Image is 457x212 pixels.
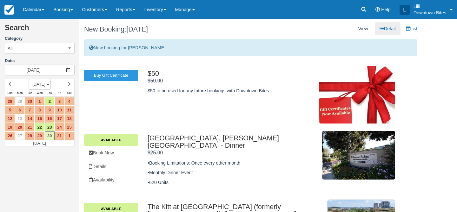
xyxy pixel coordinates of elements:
td: [DATE] [5,140,75,146]
a: 13 [15,114,25,123]
a: Detail [375,22,401,35]
th: Sun [5,90,15,97]
a: 18 [64,114,74,123]
a: Buy Gift Certificate [84,70,138,81]
th: Wed [35,90,44,97]
a: 17 [55,114,64,123]
img: M291-2 [322,131,395,180]
p: Downtown Bites [414,10,446,16]
th: Mon [15,90,25,97]
a: 1 [64,131,74,140]
p: •Monthly Dinner Event [148,169,313,176]
a: 7 [25,106,35,114]
a: 5 [5,106,15,114]
div: L [400,5,410,15]
h2: $50 [148,70,313,77]
a: 10 [55,106,64,114]
a: 12 [5,114,15,123]
h2: [GEOGRAPHIC_DATA], [PERSON_NAME][GEOGRAPHIC_DATA] - Dinner [148,134,313,150]
a: 30 [45,131,55,140]
th: Thu [45,90,55,97]
a: 19 [5,123,15,131]
a: List [401,22,422,35]
a: 8 [35,106,44,114]
p: $50 to be used for any future bookings with Downtown Bites. [148,88,313,94]
div: New booking for [PERSON_NAME] [84,39,417,56]
a: 2 [45,97,55,106]
a: 26 [5,131,15,140]
a: 29 [35,131,44,140]
p: Lilli [414,3,446,10]
a: 3 [55,97,64,106]
label: Date: [5,58,75,64]
a: Book Now [84,146,138,159]
a: 25 [64,123,74,131]
a: 1 [35,97,44,106]
th: Sat [64,90,74,97]
a: 4 [64,97,74,106]
a: 20 [15,123,25,131]
th: Tue [25,90,35,97]
a: Available [84,134,138,146]
strong: Price: $25 [148,150,163,155]
span: $25.00 [148,150,163,155]
label: Category [5,36,75,42]
a: 27 [15,131,25,140]
a: 14 [25,114,35,123]
a: Details [84,160,138,173]
a: 6 [15,106,25,114]
a: 9 [45,106,55,114]
a: 28 [5,97,15,106]
a: 31 [55,131,64,140]
p: •620 Units [148,179,313,186]
a: 28 [25,131,35,140]
img: checkfront-main-nav-mini-logo.png [4,5,14,15]
span: Help [381,7,391,12]
a: 16 [45,114,55,123]
a: 21 [25,123,35,131]
h2: Search [5,24,75,36]
a: 23 [45,123,55,131]
a: 30 [25,97,35,106]
li: View: [354,22,374,35]
h1: New Booking: [84,25,246,33]
a: Availability [84,173,138,187]
strong: Price: $50 [148,78,163,83]
span: [DATE] [126,25,148,33]
a: 15 [35,114,44,123]
p: •Booking Limitations: Once every other month [148,160,313,166]
i: Help [375,7,380,12]
button: All [5,43,75,54]
th: Fri [55,90,64,97]
span: All [8,45,13,52]
a: 11 [64,106,74,114]
a: 22 [35,123,44,131]
a: 29 [15,97,25,106]
img: M67-gc_img [319,66,395,124]
a: 24 [55,123,64,131]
